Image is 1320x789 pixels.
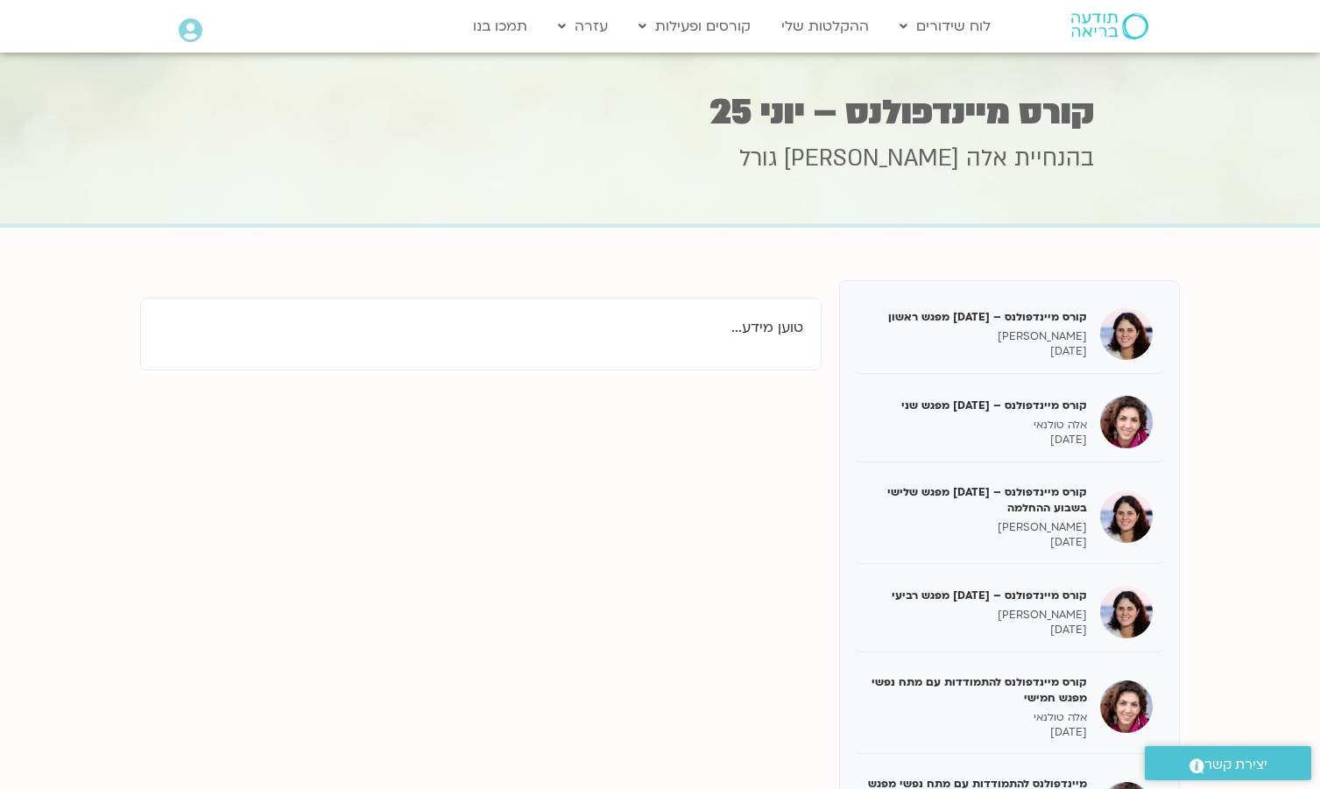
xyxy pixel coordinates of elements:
p: טוען מידע... [159,316,803,340]
img: תודעה בריאה [1071,13,1148,39]
img: קורס מיינדפולנס – יוני 25 מפגש שלישי בשבוע ההחלמה [1100,490,1153,543]
p: [PERSON_NAME] [866,520,1087,535]
p: [PERSON_NAME] [866,329,1087,344]
h5: קורס מיינדפולנס – [DATE] מפגש ראשון [866,309,1087,325]
p: [DATE] [866,535,1087,550]
span: יצירת קשר [1204,753,1267,777]
h5: קורס מיינדפולנס – [DATE] מפגש שני [866,398,1087,413]
p: אלה טולנאי [866,710,1087,725]
p: [DATE] [866,344,1087,359]
img: קורס מיינדפולנס להתמודדות עם מתח נפשי מפגש חמישי [1100,680,1153,733]
img: קורס מיינדפולנס – יוני 25 מפגש רביעי [1100,586,1153,638]
h1: קורס מיינדפולנס – יוני 25 [227,95,1094,130]
a: לוח שידורים [891,10,999,43]
a: יצירת קשר [1145,746,1311,780]
p: [PERSON_NAME] [866,608,1087,623]
a: עזרה [549,10,617,43]
h5: קורס מיינדפולנס להתמודדות עם מתח נפשי מפגש חמישי [866,674,1087,706]
span: בהנחיית [1014,143,1094,174]
img: קורס מיינדפולנס – יוני 25 מפגש ראשון [1100,307,1153,360]
h5: קורס מיינדפולנס – [DATE] מפגש רביעי [866,588,1087,603]
h5: קורס מיינדפולנס – [DATE] מפגש שלישי בשבוע ההחלמה [866,484,1087,516]
p: אלה טולנאי [866,418,1087,433]
a: קורסים ופעילות [630,10,759,43]
p: [DATE] [866,433,1087,447]
img: קורס מיינדפולנס – יוני 25 מפגש שני [1100,396,1153,448]
a: תמכו בנו [464,10,536,43]
a: ההקלטות שלי [773,10,878,43]
p: [DATE] [866,623,1087,638]
p: [DATE] [866,725,1087,740]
